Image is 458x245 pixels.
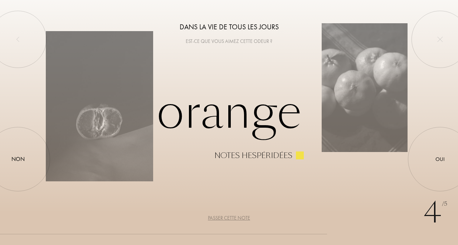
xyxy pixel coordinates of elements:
img: quit_onboard.svg [437,36,443,42]
div: Passer cette note [208,214,250,222]
div: 4 [423,191,447,234]
span: /5 [442,200,447,208]
div: Oui [435,155,445,163]
div: Orange [46,86,412,159]
div: Notes hespéridées [214,151,292,159]
div: Non [11,155,25,163]
img: left_onboard.svg [15,36,21,42]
